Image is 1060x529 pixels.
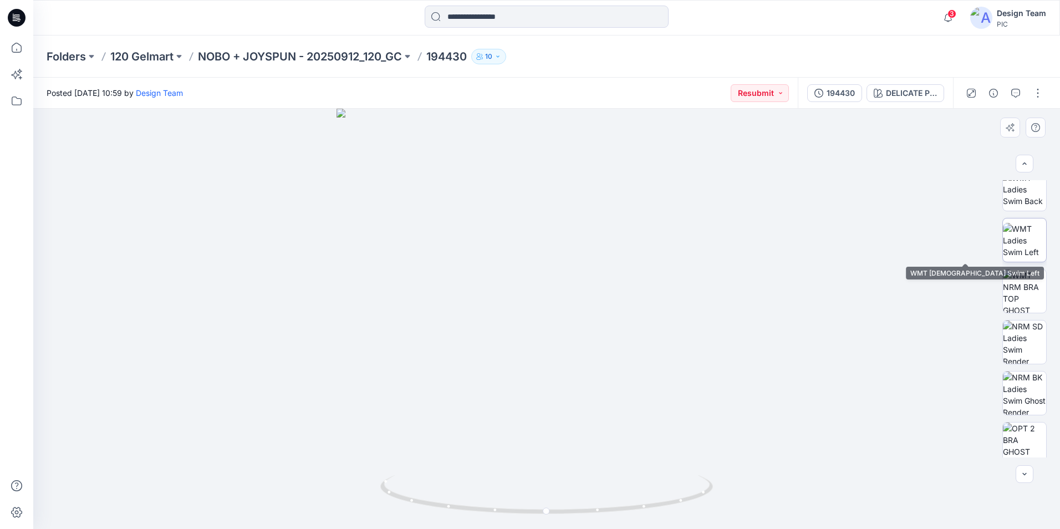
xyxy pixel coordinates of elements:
[947,9,956,18] span: 3
[110,49,174,64] a: 120 Gelmart
[1003,423,1046,466] img: OPT 2 BRA GHOST MISSY 10
[47,87,183,99] span: Posted [DATE] 10:59 by
[886,87,937,99] div: DELICATE PINK
[997,20,1046,28] div: PIC
[827,87,855,99] div: 194430
[47,49,86,64] a: Folders
[1003,372,1046,415] img: NRM BK Ladies Swim Ghost Render
[485,50,492,63] p: 10
[807,84,862,102] button: 194430
[426,49,467,64] p: 194430
[867,84,944,102] button: DELICATE PINK
[1003,269,1046,313] img: WMT NRM BRA TOP GHOST
[1003,172,1046,207] img: WMT Ladies Swim Back
[136,88,183,98] a: Design Team
[198,49,402,64] a: NOBO + JOYSPUN - 20250912_120_GC
[471,49,506,64] button: 10
[1003,223,1046,258] img: WMT Ladies Swim Left
[997,7,1046,20] div: Design Team
[1003,321,1046,364] img: NRM SD Ladies Swim Render
[985,84,1002,102] button: Details
[970,7,992,29] img: avatar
